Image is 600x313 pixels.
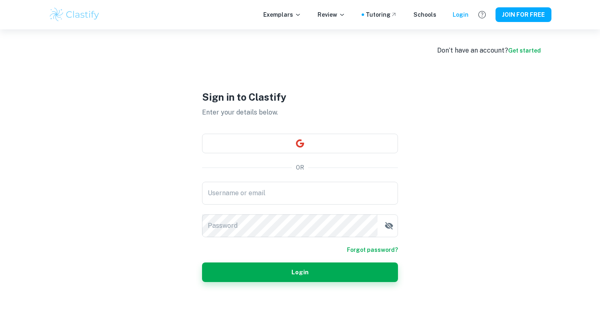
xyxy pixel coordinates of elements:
p: Exemplars [263,10,301,19]
button: Help and Feedback [475,8,489,22]
a: Forgot password? [347,245,398,254]
img: Clastify logo [49,7,100,23]
button: JOIN FOR FREE [496,7,551,22]
div: Don’t have an account? [437,46,541,55]
button: Login [202,262,398,282]
p: Review [318,10,345,19]
h1: Sign in to Clastify [202,90,398,104]
a: Login [453,10,469,19]
a: Get started [508,47,541,54]
p: Enter your details below. [202,108,398,117]
a: Tutoring [366,10,397,19]
a: Schools [413,10,436,19]
p: OR [296,163,304,172]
